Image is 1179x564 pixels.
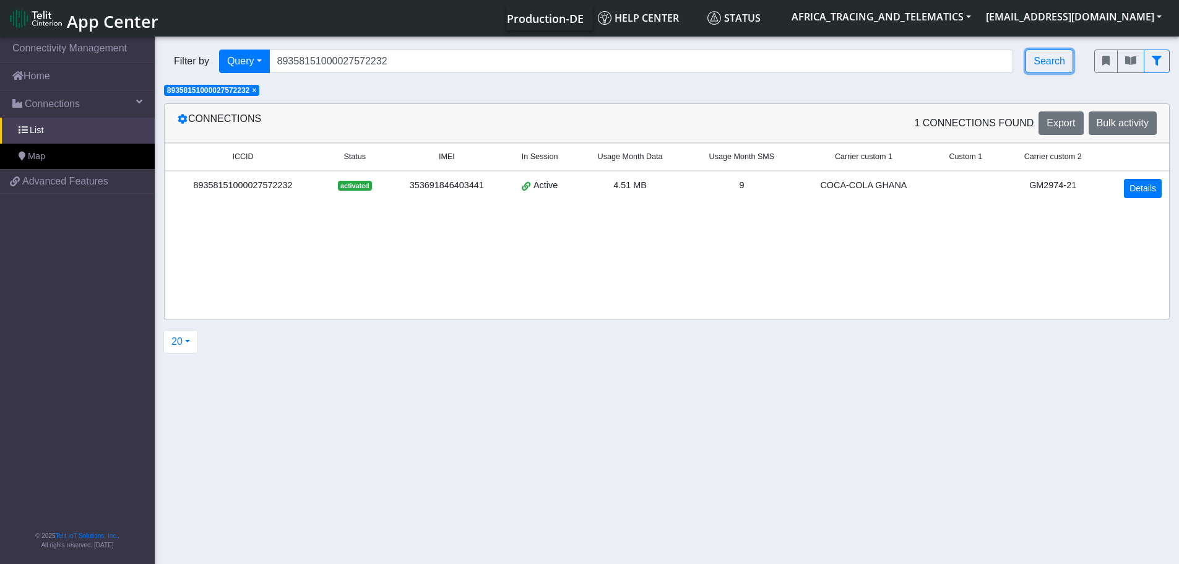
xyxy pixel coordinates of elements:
[232,151,253,163] span: ICCID
[30,124,43,137] span: List
[67,10,158,33] span: App Center
[598,11,611,25] img: knowledge.svg
[702,6,784,30] a: Status
[598,11,679,25] span: Help center
[163,330,198,354] button: 20
[805,179,922,193] div: COCA-COLA GHANA
[10,9,62,28] img: logo-telit-cinterion-gw-new.png
[533,179,558,193] span: Active
[593,6,702,30] a: Help center
[693,179,790,193] div: 9
[396,179,498,193] div: 353691846403441
[1026,50,1073,73] button: Search
[707,11,761,25] span: Status
[164,54,219,69] span: Filter by
[506,6,583,30] a: Your current platform instance
[1024,151,1082,163] span: Carrier custom 2
[1047,118,1075,128] span: Export
[439,151,455,163] span: IMEI
[613,180,647,190] span: 4.51 MB
[835,151,892,163] span: Carrier custom 1
[1094,50,1170,73] div: fitlers menu
[598,151,663,163] span: Usage Month Data
[1039,111,1083,135] button: Export
[56,532,118,539] a: Telit IoT Solutions, Inc.
[707,11,721,25] img: status.svg
[949,151,982,163] span: Custom 1
[172,179,314,193] div: 89358151000027572232
[1009,179,1097,193] div: GM2974-21
[343,151,366,163] span: Status
[22,174,108,189] span: Advanced Features
[709,151,775,163] span: Usage Month SMS
[167,86,249,95] span: 89358151000027572232
[784,6,978,28] button: AFRICA_TRACING_AND_TELEMATICS
[25,97,80,111] span: Connections
[168,111,667,135] div: Connections
[978,6,1169,28] button: [EMAIL_ADDRESS][DOMAIN_NAME]
[252,86,256,95] span: ×
[1097,118,1149,128] span: Bulk activity
[269,50,1014,73] input: Search...
[522,151,558,163] span: In Session
[219,50,270,73] button: Query
[914,116,1034,131] span: 1 Connections found
[1124,179,1162,198] a: Details
[507,11,584,26] span: Production-DE
[338,181,372,191] span: activated
[1089,111,1157,135] button: Bulk activity
[252,87,256,94] button: Close
[10,5,157,32] a: App Center
[28,150,45,163] span: Map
